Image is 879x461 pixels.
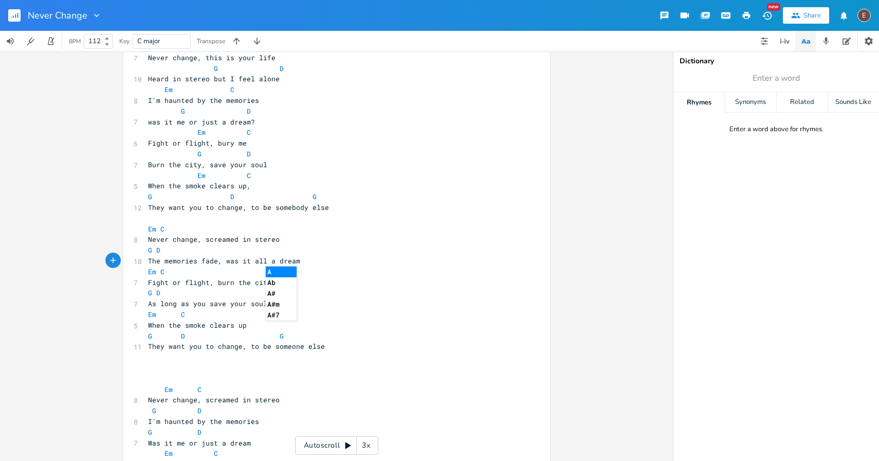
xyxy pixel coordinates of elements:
[803,11,821,20] div: Share
[214,449,218,458] span: C
[148,417,259,426] span: I'm haunted by the memories
[148,224,156,234] span: Em
[197,428,202,437] span: D
[148,299,267,308] span: As long as you save your soul
[148,256,300,265] span: The memories fade, was it all a dream
[148,267,156,276] span: Em
[680,58,873,65] div: Dictionary
[266,288,297,299] li: A#
[69,39,81,44] div: BPM
[725,92,776,113] div: Synonyms
[247,149,251,158] span: D
[148,203,329,212] span: They want you to change, to be somebody else
[148,331,152,341] span: G
[148,438,251,448] span: Was it me or just a dream
[247,128,251,137] span: C
[197,385,202,394] span: C
[156,245,160,255] span: D
[313,192,317,201] span: G
[266,267,297,277] li: A
[767,3,780,11] div: New
[148,117,255,127] span: was it me or just a dream?
[673,92,724,113] div: Rhymes
[148,235,280,244] span: Never change, screamed in stereo
[148,192,152,201] span: G
[148,160,267,169] span: Burn the city, save your soul
[828,92,879,113] div: Sounds Like
[148,321,247,330] span: When the smoke clears up
[119,38,130,44] div: Key
[266,299,297,310] li: A#m
[148,428,152,437] span: G
[729,125,823,134] div: Enter a word above for rhymes.
[266,277,297,288] li: Ab
[197,171,206,180] span: Em
[280,331,284,341] span: G
[148,395,280,404] span: Never change, screamed in stereo
[148,138,247,148] span: Fight or flight, bury me
[197,128,206,137] span: Em
[230,85,234,94] span: C
[148,181,251,190] span: When the smoke clears up,
[152,406,156,415] span: G
[783,7,829,24] button: Share
[164,449,173,458] span: Em
[753,73,800,84] span: Enter a word
[857,4,871,27] button: E
[757,6,777,25] button: New
[777,92,828,113] div: Related
[181,331,185,341] span: D
[160,267,164,276] span: C
[148,96,259,105] span: I'm haunted by the memories
[197,149,202,158] span: G
[148,278,271,287] span: Fight or flight, burn the city
[148,74,280,83] span: Heard in stereo but I feel alone
[156,288,160,297] span: D
[857,9,871,22] div: edward
[148,288,152,297] span: G
[148,310,156,319] span: Em
[247,171,251,180] span: C
[295,436,378,455] div: Autoscroll
[266,310,297,321] li: A#7
[181,310,185,319] span: C
[197,38,225,44] div: Transpose
[357,436,375,455] div: 3x
[197,406,202,415] span: D
[247,107,251,116] span: D
[280,64,284,73] span: D
[164,385,173,394] span: Em
[181,107,185,116] span: G
[164,85,173,94] span: Em
[137,37,160,46] span: C major
[214,64,218,73] span: G
[148,342,325,351] span: They want you to change, to be someone else
[148,53,276,62] span: Never change, this is your life
[28,11,87,20] span: Never Change
[230,192,234,201] span: D
[148,245,152,255] span: G
[160,224,164,234] span: C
